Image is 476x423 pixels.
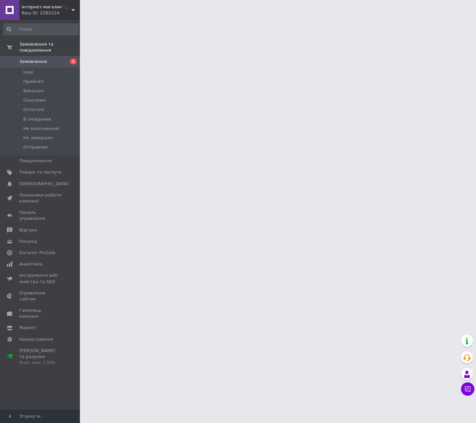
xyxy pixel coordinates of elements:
[23,69,33,75] span: Нові
[22,10,80,16] div: Ваш ID: 2282224
[461,382,474,396] button: Чат з покупцем
[70,59,77,64] span: 1
[19,272,62,284] span: Інструменти веб-майстра та SEO
[19,250,55,256] span: Каталог ProSale
[23,97,46,103] span: Скасовані
[3,23,79,35] input: Пошук
[19,210,62,221] span: Панель управління
[19,261,42,267] span: Аналітика
[19,192,62,204] span: Показники роботи компанії
[23,144,48,150] span: Отправлен
[19,325,36,331] span: Маркет
[19,360,62,366] div: Prom мікс 1 000
[23,135,53,141] span: Не завершен
[23,79,44,85] span: Прийняті
[19,227,37,233] span: Відгуки
[19,181,69,187] span: [DEMOGRAPHIC_DATA]
[22,4,72,10] span: Інтернет-магазин 'haNG'out
[23,88,44,94] span: Виконані
[19,336,53,342] span: Налаштування
[23,107,44,113] span: Оплачені
[19,290,62,302] span: Управління сайтом
[19,41,80,53] span: Замовлення та повідомлення
[19,238,37,244] span: Покупці
[19,158,52,164] span: Повідомлення
[19,59,47,65] span: Замовлення
[23,126,59,132] span: Не выясненный
[23,116,51,122] span: В ожидании
[19,169,62,175] span: Товари та послуги
[19,348,62,366] span: [PERSON_NAME] та рахунки
[19,307,62,319] span: Гаманець компанії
